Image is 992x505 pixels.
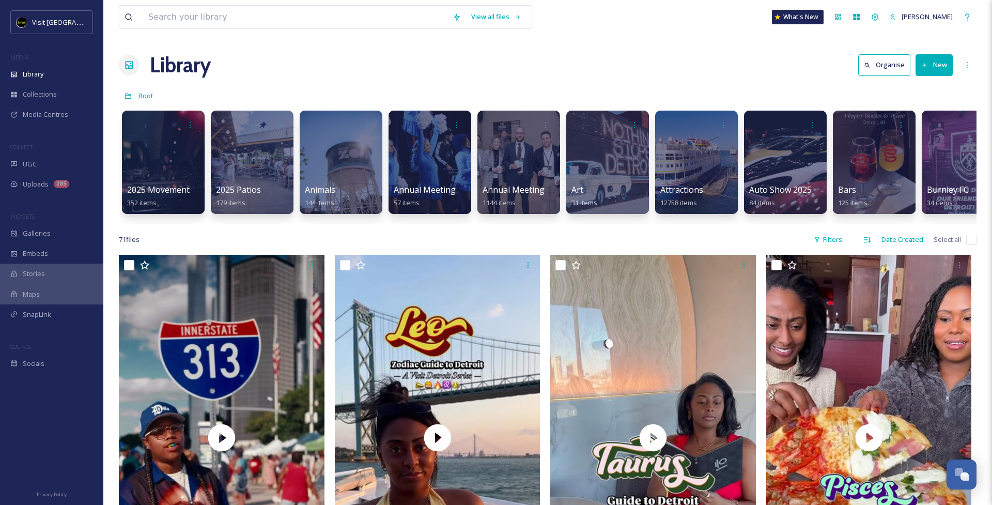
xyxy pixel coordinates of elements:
[54,180,69,188] div: 285
[927,198,953,207] span: 34 items
[660,185,703,207] a: Attractions12758 items
[305,184,335,195] span: Animals
[23,179,49,189] span: Uploads
[838,184,856,195] span: Bars
[127,184,190,195] span: 2025 Movement
[749,184,812,195] span: Auto Show 2025
[916,54,953,75] button: New
[394,184,456,195] span: Annual Meeting
[150,50,211,81] a: Library
[10,53,28,61] span: MEDIA
[838,185,867,207] a: Bars125 items
[394,185,456,207] a: Annual Meeting57 items
[10,143,33,151] span: COLLECT
[23,110,68,119] span: Media Centres
[23,69,43,79] span: Library
[885,7,958,27] a: [PERSON_NAME]
[37,487,67,500] a: Privacy Policy
[466,7,526,27] a: View all files
[10,212,34,220] span: WIDGETS
[216,185,261,207] a: 2025 Patios179 items
[23,359,44,369] span: Socials
[772,10,824,24] a: What's New
[838,198,867,207] span: 125 items
[483,185,576,207] a: Annual Meeting (Eblast)1144 items
[394,198,420,207] span: 57 items
[23,249,48,258] span: Embeds
[23,310,51,319] span: SnapLink
[23,269,45,279] span: Stories
[660,198,697,207] span: 12758 items
[902,12,953,21] span: [PERSON_NAME]
[876,229,928,250] div: Date Created
[749,185,812,207] a: Auto Show 202584 items
[37,491,67,498] span: Privacy Policy
[947,460,977,489] button: Open Chat
[23,289,40,299] span: Maps
[23,159,37,169] span: UGC
[138,89,153,102] a: Root
[216,198,245,207] span: 179 items
[858,54,910,75] button: Organise
[32,17,112,27] span: Visit [GEOGRAPHIC_DATA]
[858,54,916,75] a: Organise
[119,235,139,244] span: 71 file s
[127,185,190,207] a: 2025 Movement352 items
[571,184,583,195] span: Art
[927,185,969,207] a: Burnley FC34 items
[305,198,334,207] span: 144 items
[809,229,847,250] div: Filters
[305,185,335,207] a: Animals144 items
[127,198,157,207] span: 352 items
[571,198,597,207] span: 31 items
[483,198,516,207] span: 1144 items
[216,184,261,195] span: 2025 Patios
[10,343,31,350] span: SOCIALS
[17,17,27,27] img: VISIT%20DETROIT%20LOGO%20-%20BLACK%20BACKGROUND.png
[660,184,703,195] span: Attractions
[927,184,969,195] span: Burnley FC
[749,198,775,207] span: 84 items
[23,89,57,99] span: Collections
[23,228,51,238] span: Galleries
[143,6,447,28] input: Search your library
[483,184,576,195] span: Annual Meeting (Eblast)
[934,235,961,244] span: Select all
[138,91,153,100] span: Root
[571,185,597,207] a: Art31 items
